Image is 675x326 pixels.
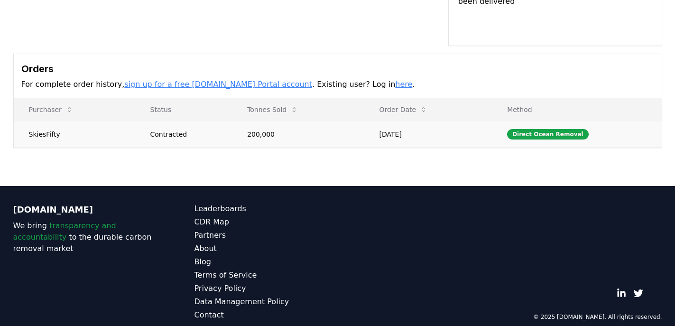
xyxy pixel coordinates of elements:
p: [DOMAIN_NAME] [13,203,157,216]
p: We bring to the durable carbon removal market [13,220,157,254]
span: transparency and accountability [13,221,116,242]
a: sign up for a free [DOMAIN_NAME] Portal account [124,80,312,89]
a: here [395,80,412,89]
p: Status [143,105,225,114]
a: Partners [194,230,338,241]
p: For complete order history, . Existing user? Log in . [21,79,654,90]
button: Purchaser [21,100,81,119]
td: 200,000 [232,121,364,147]
a: LinkedIn [617,289,626,298]
a: About [194,243,338,254]
a: Data Management Policy [194,296,338,307]
a: Leaderboards [194,203,338,214]
a: Privacy Policy [194,283,338,294]
button: Tonnes Sold [240,100,305,119]
td: SkiesFifty [14,121,135,147]
h3: Orders [21,62,654,76]
a: Twitter [634,289,643,298]
p: © 2025 [DOMAIN_NAME]. All rights reserved. [533,313,662,321]
a: Contact [194,309,338,321]
a: Blog [194,256,338,268]
div: Contracted [150,130,225,139]
div: Direct Ocean Removal [507,129,589,140]
td: [DATE] [364,121,492,147]
a: Terms of Service [194,270,338,281]
p: Method [499,105,654,114]
button: Order Date [372,100,435,119]
a: CDR Map [194,216,338,228]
